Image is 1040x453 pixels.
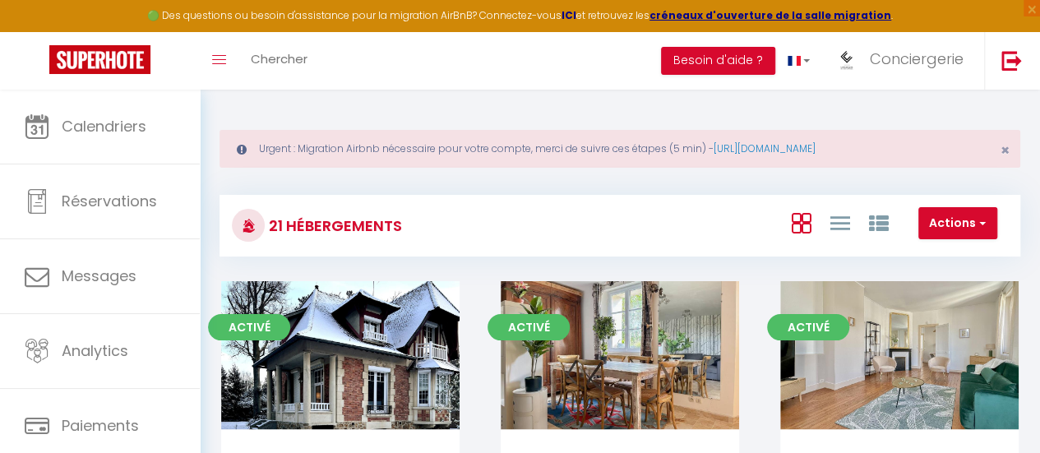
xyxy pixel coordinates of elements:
a: Chercher [238,32,320,90]
span: Chercher [251,50,307,67]
a: Vue par Groupe [868,209,888,236]
h3: 21 Hébergements [265,207,402,244]
span: Calendriers [62,116,146,136]
span: Paiements [62,415,139,436]
span: Conciergerie [870,49,964,69]
span: Activé [208,314,290,340]
span: × [1001,140,1010,160]
img: logout [1001,50,1022,71]
span: Activé [767,314,849,340]
button: Ouvrir le widget de chat LiveChat [13,7,62,56]
span: Analytics [62,340,128,361]
span: Messages [62,266,136,286]
a: créneaux d'ouverture de la salle migration [649,8,891,22]
a: ... Conciergerie [822,32,984,90]
a: [URL][DOMAIN_NAME] [714,141,816,155]
span: Activé [488,314,570,340]
span: Réservations [62,191,157,211]
button: Besoin d'aide ? [661,47,775,75]
button: Actions [918,207,997,240]
img: ... [834,47,859,72]
div: Urgent : Migration Airbnb nécessaire pour votre compte, merci de suivre ces étapes (5 min) - [220,130,1020,168]
a: Vue en Box [791,209,811,236]
button: Close [1001,143,1010,158]
a: Vue en Liste [830,209,849,236]
a: ICI [562,8,576,22]
img: Super Booking [49,45,150,74]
